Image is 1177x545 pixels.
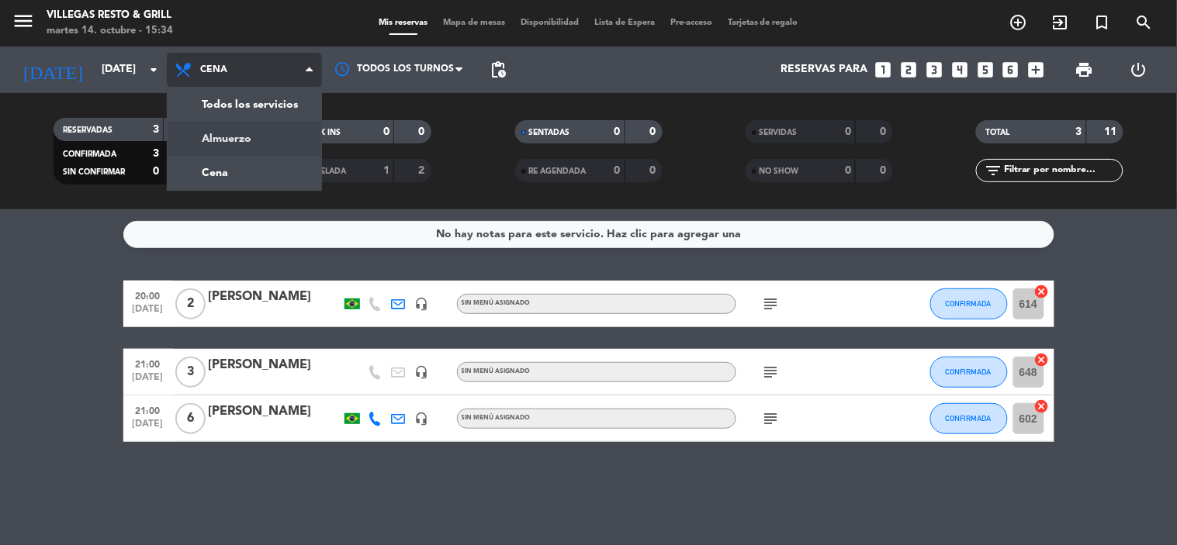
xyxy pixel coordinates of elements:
[12,9,35,33] i: menu
[720,19,806,27] span: Tarjetas de regalo
[1075,60,1094,79] span: print
[985,129,1009,136] span: TOTAL
[649,165,659,176] strong: 0
[924,60,944,80] i: looks_3
[153,124,159,135] strong: 3
[975,60,995,80] i: looks_5
[168,156,321,190] a: Cena
[1034,284,1050,299] i: cancel
[462,415,531,421] span: Sin menú asignado
[873,60,893,80] i: looks_one
[1076,126,1082,137] strong: 3
[129,372,168,390] span: [DATE]
[129,401,168,419] span: 21:00
[760,129,798,136] span: SERVIDAS
[12,53,94,87] i: [DATE]
[47,8,173,23] div: Villegas Resto & Grill
[1135,13,1154,32] i: search
[946,299,992,308] span: CONFIRMADA
[12,9,35,38] button: menu
[153,166,159,177] strong: 0
[383,165,389,176] strong: 1
[63,168,125,176] span: SIN CONFIRMAR
[762,409,781,428] i: subject
[144,60,163,79] i: arrow_drop_down
[435,19,513,27] span: Mapa de mesas
[175,403,206,434] span: 6
[436,226,741,243] div: No hay notas para este servicio. Haz clic para agregar una
[153,148,159,159] strong: 3
[371,19,435,27] span: Mis reservas
[1129,60,1148,79] i: power_settings_new
[946,367,992,376] span: CONFIRMADA
[419,165,428,176] strong: 2
[845,165,851,176] strong: 0
[63,126,113,134] span: RESERVADAS
[298,167,346,175] span: CANCELADA
[129,304,168,322] span: [DATE]
[781,64,867,76] span: Reservas para
[529,129,570,136] span: SENTADAS
[209,355,341,375] div: [PERSON_NAME]
[762,363,781,381] i: subject
[614,165,621,176] strong: 0
[383,126,389,137] strong: 0
[1093,13,1112,32] i: turned_in_not
[1051,13,1070,32] i: exit_to_app
[950,60,970,80] i: looks_4
[129,286,168,304] span: 20:00
[898,60,919,80] i: looks_two
[419,126,428,137] strong: 0
[129,419,168,436] span: [DATE]
[175,357,206,388] span: 3
[462,300,531,306] span: Sin menú asignado
[415,412,429,426] i: headset_mic
[762,295,781,313] i: subject
[415,365,429,379] i: headset_mic
[946,414,992,423] span: CONFIRMADA
[175,288,206,319] span: 2
[614,126,621,137] strong: 0
[930,403,1008,434] button: CONFIRMADA
[984,161,1002,180] i: filter_list
[489,60,507,79] span: pending_actions
[880,126,889,137] strong: 0
[1112,47,1165,93] div: LOG OUT
[1105,126,1120,137] strong: 11
[462,368,531,374] span: Sin menú asignado
[760,167,799,175] span: NO SHOW
[1001,60,1021,80] i: looks_6
[209,402,341,422] div: [PERSON_NAME]
[1034,398,1050,414] i: cancel
[415,297,429,311] i: headset_mic
[845,126,851,137] strong: 0
[63,150,116,158] span: CONFIRMADA
[168,88,321,122] a: Todos los servicios
[649,126,659,137] strong: 0
[1002,162,1123,179] input: Filtrar por nombre...
[200,64,227,75] span: Cena
[168,122,321,156] a: Almuerzo
[1034,352,1050,367] i: cancel
[880,165,889,176] strong: 0
[529,167,587,175] span: RE AGENDADA
[209,287,341,307] div: [PERSON_NAME]
[663,19,720,27] span: Pre-acceso
[47,23,173,39] div: martes 14. octubre - 15:34
[587,19,663,27] span: Lista de Espera
[1026,60,1047,80] i: add_box
[513,19,587,27] span: Disponibilidad
[1009,13,1028,32] i: add_circle_outline
[129,354,168,372] span: 21:00
[930,357,1008,388] button: CONFIRMADA
[930,288,1008,319] button: CONFIRMADA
